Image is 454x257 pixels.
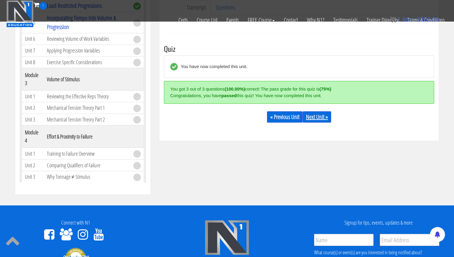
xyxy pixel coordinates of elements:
td: Unit 8 [22,56,44,68]
th: Module 4 [22,125,44,148]
span: 1 [39,2,47,10]
img: n1-education [6,0,34,27]
a: 1 item: $250.00 [390,16,439,23]
a: Events [222,10,243,31]
td: Training to Failure Overview [44,148,130,160]
input: Email Address [380,234,439,246]
th: Module 3 [22,68,44,91]
td: Unit 3 [22,114,44,125]
img: icon11.png [390,16,396,22]
span: item: [403,16,416,23]
td: Reviewing the Effective Reps Theory [44,91,130,102]
div: Congratulations, you have this quiz! You have now completed this unit. [170,92,425,99]
a: Why N1? [302,10,329,31]
td: Mechanical Tension Theory Part 1 [44,102,130,114]
td: Mechanical Tension Theory Part 2 [44,114,130,125]
td: Unit 3 [22,171,44,183]
a: Trainer Directory [362,10,403,31]
input: Name [314,234,374,246]
div: You have now completed this unit. [178,63,247,70]
td: Unit 1 [22,91,44,102]
h3: Quiz [164,45,434,52]
div: You got 3 out of 3 questions correct! The pass grade for this quiz is [170,86,425,92]
a: Contact [279,10,302,31]
a: Next Unit » [303,111,331,123]
strong: passed [221,93,237,98]
span: 1 [398,16,401,23]
td: Unit 7 [22,45,44,56]
a: Testimonials [329,10,362,31]
th: Effort & Proximity to Failure [44,125,130,148]
td: Unit 2 [22,160,44,171]
strong: (75%) [319,87,331,91]
strong: (100.00%) [225,87,245,91]
td: Unit 1 [22,148,44,160]
td: Exercise Specific Considerations [44,56,130,68]
a: FREE Course [243,10,279,31]
td: Comparing Qualifiers of Failure [44,160,130,171]
a: Certs [174,10,192,31]
span: $ [417,16,421,23]
td: Unit 2 [22,102,44,114]
div: What course(s) or event(s) are you interested in being notified about? [314,249,439,256]
td: Applying Progression Variables [44,45,130,56]
bdi: 250.00 [417,16,439,23]
a: 1 [34,1,47,9]
a: Terms & Conditions [403,10,449,31]
h4: Signup for tips, events, updates & more [307,220,449,226]
td: Reviewing Volume of Work Variables [44,33,130,45]
th: Volume of Stimulus [44,68,130,91]
a: Course List [192,10,222,31]
td: Unit 6 [22,33,44,45]
h4: Connect with N1 [5,220,147,226]
td: Why Tonnage ≠ Stimulus [44,171,130,183]
a: « Previous Unit [267,111,303,123]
